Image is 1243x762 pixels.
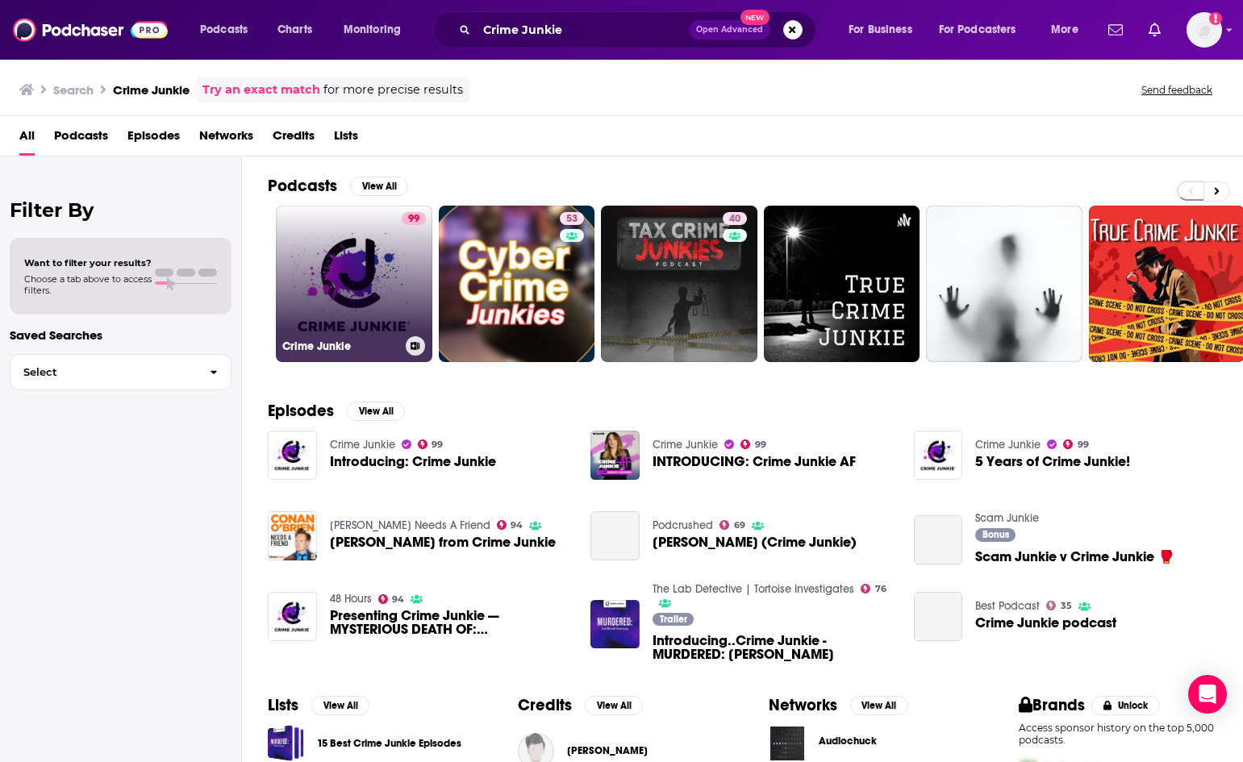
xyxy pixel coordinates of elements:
a: 69 [720,520,745,530]
input: Search podcasts, credits, & more... [477,17,689,43]
span: 35 [1061,602,1072,610]
span: [PERSON_NAME] (Crime Junkie) [653,535,857,549]
a: Crime Junkie podcast [975,616,1116,630]
svg: Add a profile image [1209,12,1222,25]
span: Introducing..Crime Junkie - MURDERED: [PERSON_NAME] [653,634,895,661]
a: Scam Junkie [975,511,1039,525]
a: Ashley Flowers (Crime Junkie) [590,511,640,560]
button: Audiochuck logoAudiochuck [769,725,967,762]
a: 5 Years of Crime Junkie! [975,455,1130,468]
span: [PERSON_NAME] [567,744,648,757]
img: Introducing: Crime Junkie [268,431,317,480]
a: Podcrushed [653,518,713,532]
span: New [740,10,770,25]
span: Podcasts [200,19,248,41]
a: 99 [740,439,766,449]
button: View All [311,696,369,715]
a: Crime Junkie [653,438,718,452]
a: Jihan S Ahmed [567,744,648,757]
img: Audiochuck logo [769,725,806,762]
a: 53 [439,206,595,362]
h2: Networks [769,695,837,715]
h2: Filter By [10,198,231,222]
a: Episodes [127,123,180,156]
button: open menu [1040,17,1099,43]
a: Credits [273,123,315,156]
a: CreditsView All [518,695,643,715]
span: 99 [432,441,443,448]
a: 99 [418,439,444,449]
span: Trailer [660,614,687,624]
span: Logged in as winmo [1187,12,1222,48]
button: Show profile menu [1187,12,1222,48]
button: View All [350,177,408,196]
a: Introducing: Crime Junkie [330,455,496,468]
h3: Crime Junkie [282,339,399,353]
a: 35 [1046,601,1072,610]
span: 94 [511,522,523,529]
img: Podchaser - Follow, Share and Rate Podcasts [13,15,168,45]
h2: Lists [268,695,298,715]
a: PodcastsView All [268,176,408,196]
a: Crime Junkie [330,438,395,452]
span: Choose a tab above to access filters. [24,273,152,296]
span: 99 [408,211,419,227]
a: 40 [723,212,747,225]
span: Lists [334,123,358,156]
img: 5 Years of Crime Junkie! [914,431,963,480]
a: Crime Junkie [975,438,1041,452]
span: Charts [277,19,312,41]
button: Unlock [1091,696,1160,715]
button: Send feedback [1137,83,1217,97]
button: open menu [332,17,422,43]
h3: Search [53,82,94,98]
span: Monitoring [344,19,401,41]
h2: Podcasts [268,176,337,196]
span: Audiochuck [819,735,877,747]
img: User Profile [1187,12,1222,48]
div: Open Intercom Messenger [1188,675,1227,714]
img: Presenting Crime Junkie — MYSTERIOUS DEATH OF: Franchesca Alvarado [268,592,317,641]
a: Networks [199,123,253,156]
a: Podcasts [54,123,108,156]
a: All [19,123,35,156]
button: open menu [837,17,932,43]
button: View All [585,696,643,715]
a: 15 Best Crime Junkie Episodes [268,725,304,761]
img: INTRODUCING: Crime Junkie AF [590,431,640,480]
span: for more precise results [323,81,463,99]
span: 53 [566,211,578,227]
span: For Podcasters [939,19,1016,41]
a: INTRODUCING: Crime Junkie AF [653,455,856,468]
img: Ashley Flowers from Crime Junkie [268,511,317,560]
span: Want to filter your results? [24,257,152,269]
span: 76 [875,585,886,593]
a: Scam Junkie v Crime Junkie 🥊 [914,515,963,564]
span: Select [10,367,197,377]
a: 99 [402,212,426,225]
a: 48 Hours [330,592,372,606]
span: More [1051,19,1078,41]
a: 99 [1063,439,1089,449]
a: Show notifications dropdown [1102,16,1129,44]
button: open menu [189,17,269,43]
a: 94 [497,520,523,530]
span: [PERSON_NAME] from Crime Junkie [330,535,556,549]
a: The Lab Detective | Tortoise Investigates [653,582,854,596]
h2: Episodes [268,401,334,421]
div: Search podcasts, credits, & more... [448,11,832,48]
a: Ashley Flowers from Crime Junkie [330,535,556,549]
h2: Credits [518,695,572,715]
img: Introducing..Crime Junkie - MURDERED: JonBenet Ramsay [590,600,640,649]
